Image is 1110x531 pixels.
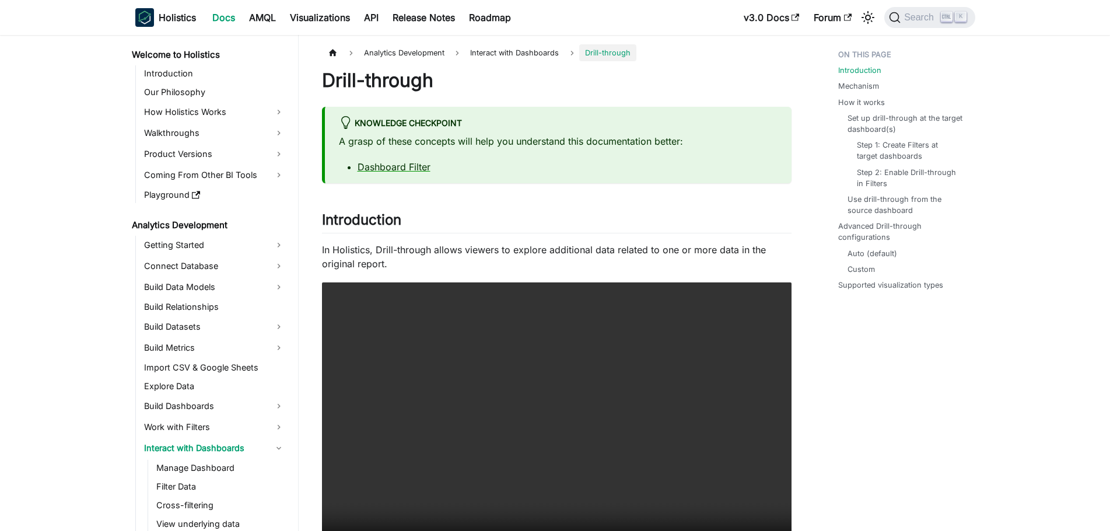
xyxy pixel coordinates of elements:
a: Introduction [141,65,288,82]
a: Docs [205,8,242,27]
p: A grasp of these concepts will help you understand this documentation better: [339,134,778,148]
a: Cross-filtering [153,497,288,513]
a: Visualizations [283,8,357,27]
a: How it works [838,97,885,108]
b: Holistics [159,11,196,25]
span: Search [901,12,941,23]
a: Step 1: Create Filters at target dashboards [857,139,959,162]
a: Product Versions [141,145,288,163]
a: Interact with Dashboards [141,439,288,457]
button: Switch between dark and light mode (currently light mode) [859,8,877,27]
a: Our Philosophy [141,84,288,100]
a: Playground [141,187,288,203]
a: Walkthroughs [141,124,288,142]
div: Knowledge Checkpoint [339,116,778,131]
a: Explore Data [141,378,288,394]
a: Dashboard Filter [358,161,430,173]
a: Build Dashboards [141,397,288,415]
a: Introduction [838,65,881,76]
kbd: K [955,12,967,22]
a: Connect Database [141,257,288,275]
a: Set up drill-through at the target dashboard(s) [848,113,964,135]
a: Analytics Development [128,217,288,233]
a: Filter Data [153,478,288,495]
h2: Introduction [322,211,792,233]
h1: Drill-through [322,69,792,92]
a: How Holistics Works [141,103,288,121]
a: Manage Dashboard [153,460,288,476]
nav: Docs sidebar [124,35,299,531]
a: Roadmap [462,8,518,27]
a: Step 2: Enable Drill-through in Filters [857,167,959,189]
a: v3.0 Docs [737,8,807,27]
a: Build Relationships [141,299,288,315]
span: Interact with Dashboards [464,44,565,61]
a: Build Datasets [141,317,288,336]
a: Import CSV & Google Sheets [141,359,288,376]
a: Getting Started [141,236,288,254]
a: Use drill-through from the source dashboard [848,194,964,216]
a: Supported visualization types [838,280,943,291]
button: Search (Ctrl+K) [884,7,975,28]
img: Holistics [135,8,154,27]
a: Auto (default) [848,248,897,259]
p: In Holistics, Drill-through allows viewers to explore additional data related to one or more data... [322,243,792,271]
a: Coming From Other BI Tools [141,166,288,184]
a: HolisticsHolistics [135,8,196,27]
a: Mechanism [838,81,879,92]
a: Build Data Models [141,278,288,296]
a: Home page [322,44,344,61]
a: Build Metrics [141,338,288,357]
a: API [357,8,386,27]
a: Forum [807,8,859,27]
a: Custom [848,264,875,275]
span: Drill-through [579,44,636,61]
a: Release Notes [386,8,462,27]
span: Analytics Development [358,44,450,61]
nav: Breadcrumbs [322,44,792,61]
a: Advanced Drill-through configurations [838,221,968,243]
a: Work with Filters [141,418,288,436]
a: AMQL [242,8,283,27]
a: Welcome to Holistics [128,47,288,63]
